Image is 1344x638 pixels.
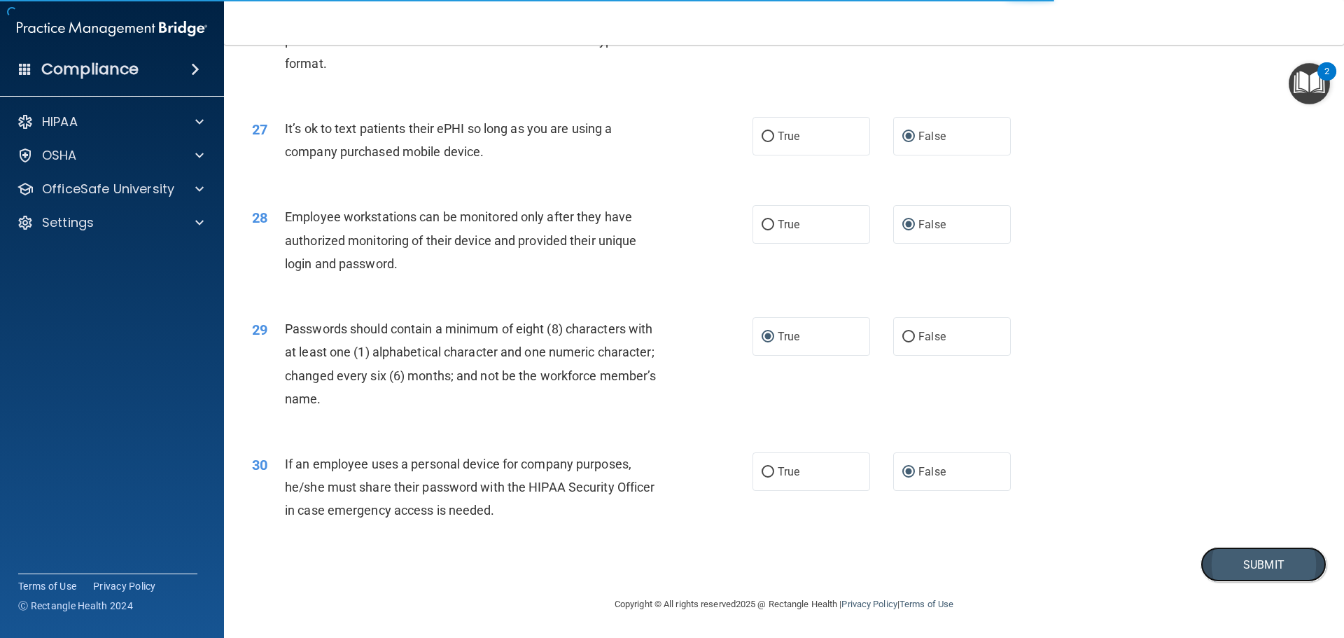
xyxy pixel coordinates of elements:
[252,321,267,338] span: 29
[778,330,799,343] span: True
[17,15,207,43] img: PMB logo
[778,218,799,231] span: True
[17,147,204,164] a: OSHA
[902,132,915,142] input: False
[918,330,946,343] span: False
[285,121,612,159] span: It’s ok to text patients their ePHI so long as you are using a company purchased mobile device.
[762,132,774,142] input: True
[902,332,915,342] input: False
[42,214,94,231] p: Settings
[41,60,139,79] h4: Compliance
[762,332,774,342] input: True
[918,465,946,478] span: False
[918,218,946,231] span: False
[778,465,799,478] span: True
[918,130,946,143] span: False
[1289,63,1330,104] button: Open Resource Center, 2 new notifications
[902,467,915,478] input: False
[18,599,133,613] span: Ⓒ Rectangle Health 2024
[1200,547,1326,583] button: Submit
[17,113,204,130] a: HIPAA
[42,113,78,130] p: HIPAA
[841,599,897,609] a: Privacy Policy
[1324,71,1329,90] div: 2
[42,147,77,164] p: OSHA
[762,467,774,478] input: True
[778,130,799,143] span: True
[528,582,1039,627] div: Copyright © All rights reserved 2025 @ Rectangle Health | |
[762,220,774,230] input: True
[42,181,174,197] p: OfficeSafe University
[17,214,204,231] a: Settings
[93,579,156,593] a: Privacy Policy
[17,181,204,197] a: OfficeSafe University
[252,121,267,138] span: 27
[902,220,915,230] input: False
[285,209,636,270] span: Employee workstations can be monitored only after they have authorized monitoring of their device...
[285,457,654,518] span: If an employee uses a personal device for company purposes, he/she must share their password with...
[252,209,267,226] span: 28
[285,321,656,406] span: Passwords should contain a minimum of eight (8) characters with at least one (1) alphabetical cha...
[899,599,953,609] a: Terms of Use
[18,579,76,593] a: Terms of Use
[252,457,267,473] span: 30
